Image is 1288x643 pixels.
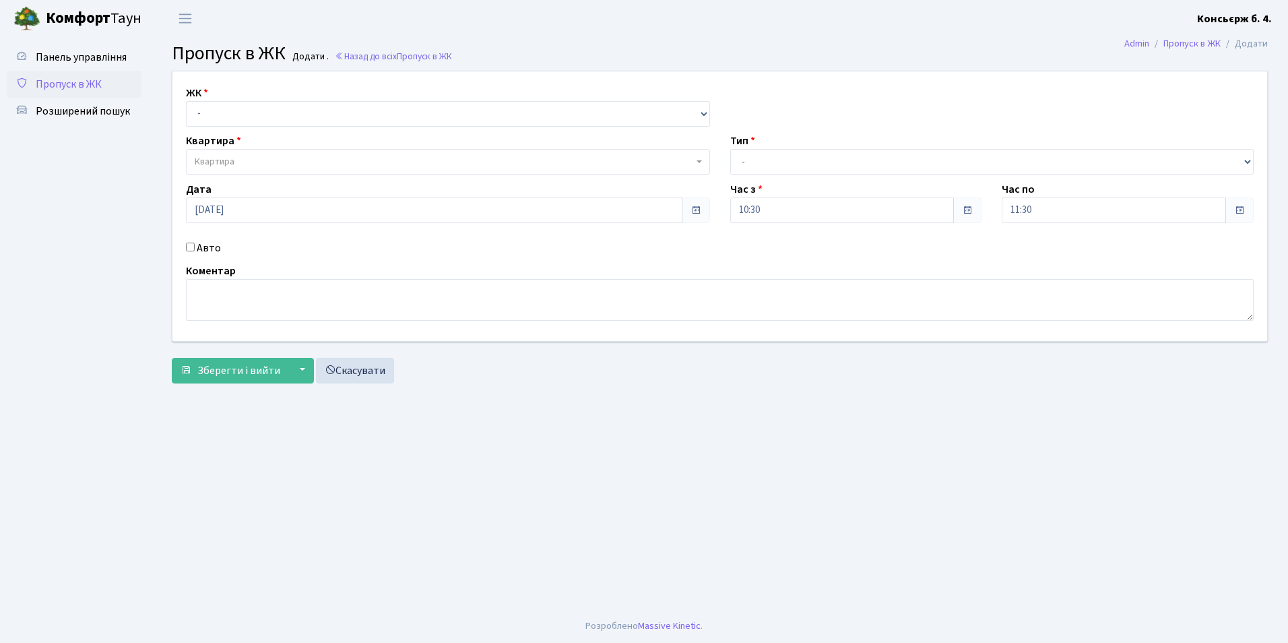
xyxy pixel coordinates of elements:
[290,51,329,63] small: Додати .
[46,7,141,30] span: Таун
[36,104,130,119] span: Розширений пошук
[730,133,755,149] label: Тип
[186,181,212,197] label: Дата
[1221,36,1268,51] li: Додати
[197,363,280,378] span: Зберегти і вийти
[195,155,234,169] span: Квартира
[36,50,127,65] span: Панель управління
[1197,11,1272,27] a: Консьєрж б. 4.
[638,619,701,633] a: Massive Kinetic
[1163,36,1221,51] a: Пропуск в ЖК
[13,5,40,32] img: logo.png
[585,619,703,634] div: Розроблено .
[1104,30,1288,58] nav: breadcrumb
[7,44,141,71] a: Панель управління
[168,7,202,30] button: Переключити навігацію
[36,77,102,92] span: Пропуск в ЖК
[1124,36,1149,51] a: Admin
[186,133,241,149] label: Квартира
[186,85,208,101] label: ЖК
[7,71,141,98] a: Пропуск в ЖК
[186,263,236,279] label: Коментар
[197,240,221,256] label: Авто
[1002,181,1035,197] label: Час по
[1197,11,1272,26] b: Консьєрж б. 4.
[172,358,289,384] button: Зберегти і вийти
[46,7,110,29] b: Комфорт
[316,358,394,384] a: Скасувати
[730,181,763,197] label: Час з
[7,98,141,125] a: Розширений пошук
[335,50,452,63] a: Назад до всіхПропуск в ЖК
[397,50,452,63] span: Пропуск в ЖК
[172,40,286,67] span: Пропуск в ЖК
